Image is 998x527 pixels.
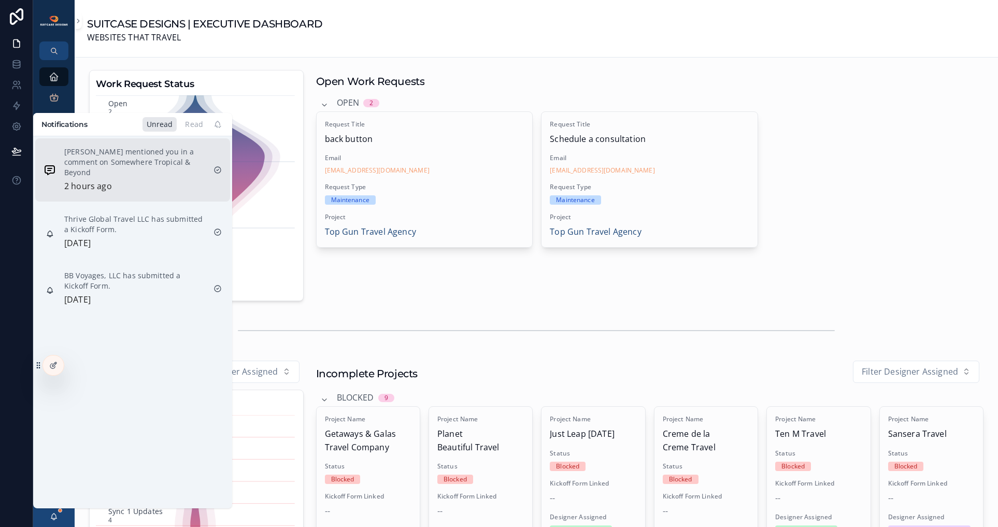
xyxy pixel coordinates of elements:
span: Project Name [663,415,749,423]
h1: Open Work Requests [316,74,425,89]
a: Request Titleback buttonEmail[EMAIL_ADDRESS][DOMAIN_NAME]Request TypeMaintenanceProjectTop Gun Tr... [316,111,533,248]
text: Sync 1 Updates [108,506,163,516]
span: Project Name [888,415,975,423]
p: [PERSON_NAME] mentioned you in a comment on Somewhere Tropical & Beyond [64,147,205,178]
a: Request TitleSchedule a consultationEmail[EMAIL_ADDRESS][DOMAIN_NAME]Request TypeMaintenanceProje... [541,111,758,248]
img: Notification icon [44,164,56,176]
span: Designer Assigned [888,513,975,521]
span: Project [325,213,524,221]
span: Kickoff Form Linked [888,479,975,488]
span: Status [888,449,975,458]
div: Blocked [781,462,805,471]
span: Status [550,449,636,458]
span: Request Title [325,120,524,129]
span: -- [550,492,555,505]
span: back button [325,133,524,146]
button: Select Button [853,361,979,383]
h1: Incomplete Projects [316,366,418,381]
span: Kickoff Form Linked [775,479,862,488]
a: Top Gun Travel Agency [325,225,416,239]
text: 4 [108,516,112,524]
p: [DATE] [64,293,91,307]
span: Blocked [337,391,374,405]
span: Kickoff Form Linked [663,492,749,501]
span: Kickoff Form Linked [550,479,636,488]
div: scrollable content [33,60,75,265]
span: WEBSITES THAT TRAVEL [87,31,323,45]
div: Blocked [444,475,467,484]
a: [EMAIL_ADDRESS][DOMAIN_NAME] [325,166,430,175]
span: Status [325,462,411,471]
p: BB Voyages, LLC has submitted a Kickoff Form. [64,270,205,291]
span: -- [663,505,668,518]
span: Project Name [325,415,411,423]
div: Maintenance [331,195,369,205]
span: Kickoff Form Linked [325,492,411,501]
span: Email [550,154,749,162]
span: Filter Designer Assigned [862,365,958,379]
h1: Notifications [41,119,87,130]
span: Email [325,154,524,162]
span: Sansera Travel [888,428,975,441]
div: Maintenance [556,195,594,205]
div: 9 [384,394,388,402]
text: Open [108,98,128,108]
span: Just Leap [DATE] [550,428,636,441]
text: 2 [108,107,112,116]
span: -- [888,492,893,505]
span: Creme de la Creme Travel [663,428,749,454]
span: Status [775,449,862,458]
span: Project Name [550,415,636,423]
span: Project Name [775,415,862,423]
span: Status [437,462,524,471]
span: Kickoff Form Linked [437,492,524,501]
div: Blocked [669,475,692,484]
span: Schedule a consultation [550,133,749,146]
p: 2 hours ago [64,180,112,193]
div: Unread [142,117,177,132]
h3: Work Request Status [96,77,297,91]
span: Getaways & Galas Travel Company [325,428,411,454]
span: Planet Beautiful Travel [437,428,524,454]
span: -- [325,505,330,518]
a: [EMAIL_ADDRESS][DOMAIN_NAME] [550,166,654,175]
span: Request Type [550,183,749,191]
p: Thrive Global Travel LLC has submitted a Kickoff Form. [64,214,205,235]
p: [DATE] [64,237,91,250]
span: -- [437,505,443,518]
span: -- [775,492,780,505]
img: App logo [39,15,68,26]
span: Request Type [325,183,524,191]
div: Blocked [556,462,579,471]
div: Blocked [894,462,918,471]
div: Read [181,117,207,132]
span: Request Title [550,120,749,129]
span: Project [550,213,749,221]
span: Ten M Travel [775,428,862,441]
h1: SUITCASE DESIGNS | EXECUTIVE DASHBOARD [87,17,323,31]
span: Open [337,96,360,110]
span: Project Name [437,415,524,423]
a: Top Gun Travel Agency [550,225,641,239]
span: Designer Assigned [550,513,636,521]
div: 2 [369,99,373,107]
span: Designer Assigned [775,513,862,521]
div: Blocked [331,475,354,484]
span: Status [663,462,749,471]
button: Select Button [173,361,300,383]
